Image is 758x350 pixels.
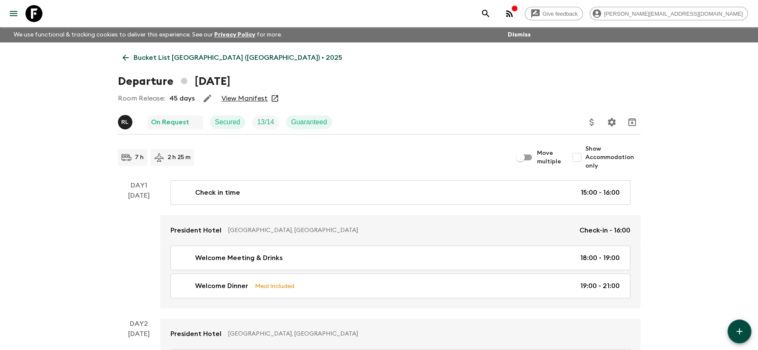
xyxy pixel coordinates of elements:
[135,153,144,162] p: 7 h
[537,149,562,166] span: Move multiple
[171,225,221,235] p: President Hotel
[151,117,189,127] p: On Request
[580,253,620,263] p: 18:00 - 19:00
[538,11,582,17] span: Give feedback
[599,11,747,17] span: [PERSON_NAME][EMAIL_ADDRESS][DOMAIN_NAME]
[195,281,248,291] p: Welcome Dinner
[121,119,129,126] p: R L
[525,7,583,20] a: Give feedback
[118,118,134,124] span: Rabata Legend Mpatamali
[210,115,246,129] div: Secured
[252,115,279,129] div: Trip Fill
[118,115,134,129] button: RL
[118,180,160,190] p: Day 1
[195,253,283,263] p: Welcome Meeting & Drinks
[215,117,241,127] p: Secured
[477,5,494,22] button: search adventures
[257,117,274,127] p: 13 / 14
[171,180,630,205] a: Check in time15:00 - 16:00
[10,27,285,42] p: We use functional & tracking cookies to deliver this experience. See our for more.
[134,53,342,63] p: Bucket List [GEOGRAPHIC_DATA] ([GEOGRAPHIC_DATA]) • 2025
[168,153,190,162] p: 2 h 25 m
[118,319,160,329] p: Day 2
[506,29,533,41] button: Dismiss
[195,188,240,198] p: Check in time
[580,281,620,291] p: 19:00 - 21:00
[160,215,641,246] a: President Hotel[GEOGRAPHIC_DATA], [GEOGRAPHIC_DATA]Check-in - 16:00
[169,93,195,104] p: 45 days
[603,114,620,131] button: Settings
[583,114,600,131] button: Update Price, Early Bird Discount and Costs
[585,145,641,170] span: Show Accommodation only
[118,73,230,90] h1: Departure [DATE]
[214,32,255,38] a: Privacy Policy
[581,188,620,198] p: 15:00 - 16:00
[160,319,641,349] a: President Hotel[GEOGRAPHIC_DATA], [GEOGRAPHIC_DATA]
[171,246,630,270] a: Welcome Meeting & Drinks18:00 - 19:00
[221,94,268,103] a: View Manifest
[291,117,327,127] p: Guaranteed
[255,281,294,291] p: Meal Included
[118,93,165,104] p: Room Release:
[171,329,221,339] p: President Hotel
[590,7,748,20] div: [PERSON_NAME][EMAIL_ADDRESS][DOMAIN_NAME]
[118,49,347,66] a: Bucket List [GEOGRAPHIC_DATA] ([GEOGRAPHIC_DATA]) • 2025
[5,5,22,22] button: menu
[128,190,150,308] div: [DATE]
[228,226,573,235] p: [GEOGRAPHIC_DATA], [GEOGRAPHIC_DATA]
[579,225,630,235] p: Check-in - 16:00
[624,114,641,131] button: Archive (Completed, Cancelled or Unsynced Departures only)
[228,330,624,338] p: [GEOGRAPHIC_DATA], [GEOGRAPHIC_DATA]
[171,274,630,298] a: Welcome DinnerMeal Included19:00 - 21:00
